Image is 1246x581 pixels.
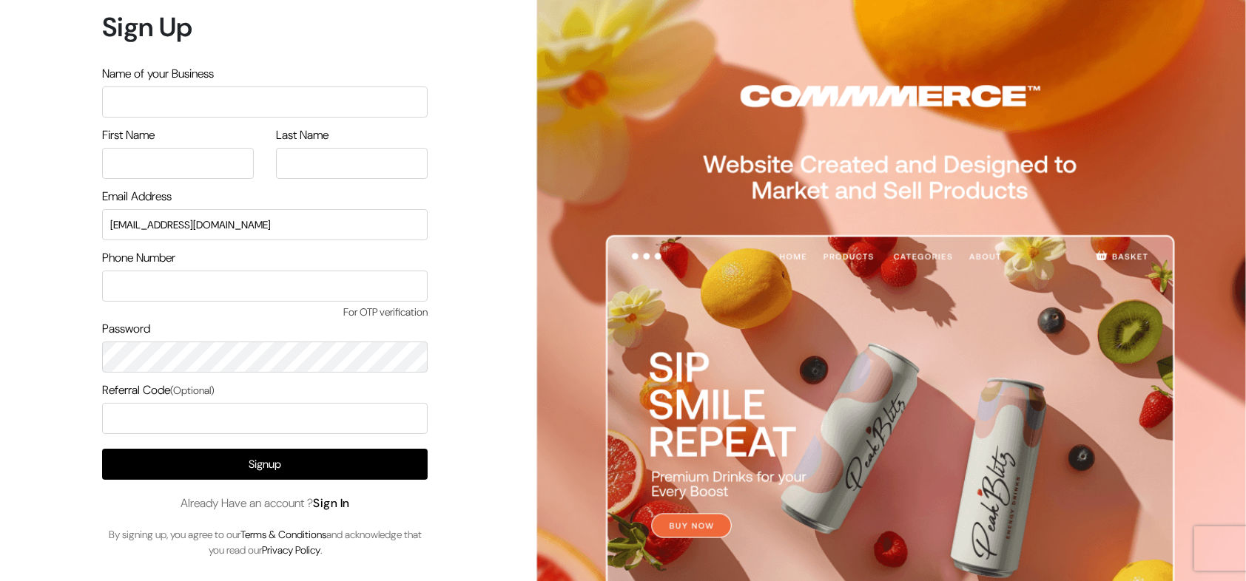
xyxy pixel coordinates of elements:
[102,188,172,205] label: Email Address
[240,528,326,541] a: Terms & Conditions
[170,384,215,397] span: (Optional)
[102,65,214,83] label: Name of your Business
[102,305,428,320] span: For OTP verification
[102,381,215,399] label: Referral Code
[313,495,350,511] a: Sign In
[276,126,329,144] label: Last Name
[102,11,428,43] h1: Sign Up
[102,527,428,558] p: By signing up, you agree to our and acknowledge that you read our .
[181,495,350,512] span: Already Have an account ?
[102,320,150,338] label: Password
[102,249,175,267] label: Phone Number
[102,449,428,480] button: Signup
[102,126,155,144] label: First Name
[262,543,320,557] a: Privacy Policy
